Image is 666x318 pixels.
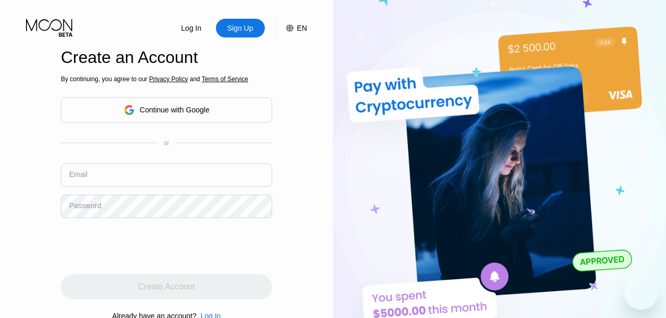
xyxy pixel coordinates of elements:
[61,226,219,266] iframe: reCAPTCHA
[69,170,87,179] div: Email
[61,97,272,123] div: Continue with Google
[167,19,216,37] div: Log In
[188,75,202,83] span: and
[275,19,307,37] div: EN
[202,75,248,83] span: Terms of Service
[69,201,101,210] div: Password
[624,276,658,310] iframe: Button to launch messaging window
[140,106,210,114] div: Continue with Google
[180,23,202,33] div: Log In
[297,24,307,32] div: EN
[149,75,188,83] span: Privacy Policy
[226,23,254,33] div: Sign Up
[216,19,265,37] div: Sign Up
[164,139,170,147] div: or
[61,48,272,67] div: Create an Account
[61,75,272,83] div: By continuing, you agree to our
